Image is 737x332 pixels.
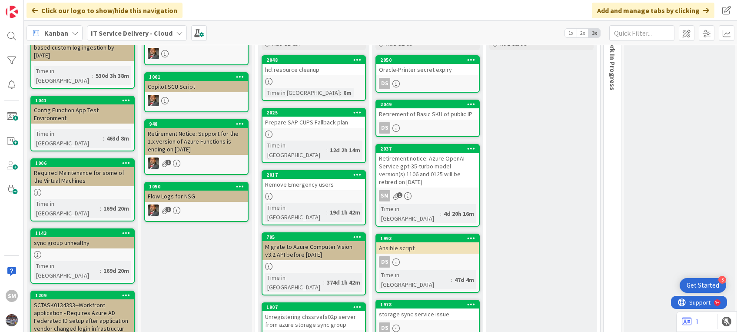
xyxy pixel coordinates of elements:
div: 1993 [380,235,479,241]
div: Ansible script [376,242,479,254]
div: Retirement notice: Transition to DCR-based custom log ingestion by [DATE] [31,34,134,61]
div: 1143sync group unhealthy [31,229,134,248]
div: sync group unhealthy [31,237,134,248]
div: Prepare SAP CUPS Fallback plan [262,117,365,128]
div: Time in [GEOGRAPHIC_DATA] [34,199,100,218]
div: 463d 8m [104,134,131,143]
div: 1209 [31,292,134,299]
div: 1050Flow Logs for NSG [145,183,248,202]
div: DS [379,256,390,268]
div: 1006 [31,159,134,167]
div: DS [379,78,390,89]
img: avatar [6,314,18,326]
span: 3x [588,29,600,37]
div: SM [376,190,479,201]
div: Time in [GEOGRAPHIC_DATA] [265,203,326,222]
input: Quick Filter... [609,25,674,41]
div: Copilot SCU Script [145,81,248,92]
a: Enabling Soft DeletesDP [144,25,249,65]
img: Visit kanbanzone.com [6,6,18,18]
div: 948 [149,121,248,127]
span: 1 [166,207,171,212]
div: 2050 [380,57,479,63]
div: Required Maintenance for some of the Virtual Machines [31,167,134,186]
div: SM [379,190,390,201]
div: 6m [341,88,354,97]
a: 1001Copilot SCU ScriptDP [144,72,249,112]
span: Kanban [44,28,68,38]
a: 1143sync group unhealthyTime in [GEOGRAPHIC_DATA]:169d 20m [30,228,135,284]
div: 9+ [44,3,48,10]
div: Time in [GEOGRAPHIC_DATA] [379,204,440,223]
a: 2025Prepare SAP CUPS Fallback planTime in [GEOGRAPHIC_DATA]:12d 2h 14m [262,108,366,163]
a: 948Retirement Notice: Support for the 1.x version of Azure Functions is ending on [DATE]DP [144,119,249,175]
div: Time in [GEOGRAPHIC_DATA] [34,66,92,85]
div: 2048hcl resource cleanup [262,56,365,75]
span: 1 [166,160,171,165]
div: 2017 [266,172,365,178]
div: Migrate to Azure Computer Vision v3.2 API before [DATE] [262,241,365,260]
div: 2049 [376,101,479,108]
div: 795 [266,234,365,240]
div: 1209 [35,292,134,298]
div: 2017 [262,171,365,179]
div: 1143 [31,229,134,237]
span: : [323,278,325,287]
div: 12d 2h 14m [328,145,362,155]
div: DP [145,158,248,169]
span: : [440,209,442,218]
div: 1041 [31,97,134,104]
a: 2048hcl resource cleanupTime in [GEOGRAPHIC_DATA]:6m [262,55,366,101]
div: Time in [GEOGRAPHIC_DATA] [265,88,340,97]
span: 2x [577,29,588,37]
div: 795Migrate to Azure Computer Vision v3.2 API before [DATE] [262,233,365,260]
div: 1993 [376,235,479,242]
div: 2049Retirement of Basic SKU of public IP [376,101,479,120]
div: 19d 1h 42m [328,208,362,217]
div: 2025 [262,109,365,117]
div: 2050 [376,56,479,64]
div: 2048 [266,57,365,63]
div: Time in [GEOGRAPHIC_DATA] [379,270,451,289]
div: 1041Config Function App Test Environment [31,97,134,124]
a: 1 [682,316,699,327]
a: Retirement notice: Transition to DCR-based custom log ingestion by [DATE]Time in [GEOGRAPHIC_DATA... [30,25,135,89]
div: 2037 [380,146,479,152]
div: 795 [262,233,365,241]
div: 47d 4m [452,275,476,285]
a: 1006Required Maintenance for some of the Virtual MachinesTime in [GEOGRAPHIC_DATA]:169d 20m [30,158,135,221]
div: 1041 [35,97,134,104]
div: 4d 20h 16m [442,209,476,218]
a: 2049Retirement of Basic SKU of public IPDS [375,100,480,137]
div: Time in [GEOGRAPHIC_DATA] [34,261,100,280]
a: 1993Ansible scriptDSTime in [GEOGRAPHIC_DATA]:47d 4m [375,234,480,293]
div: 2049 [380,101,479,107]
a: 795Migrate to Azure Computer Vision v3.2 API before [DATE]Time in [GEOGRAPHIC_DATA]:374d 1h 42m [262,232,366,295]
span: Support [18,1,40,12]
div: 2017Remove Emergency users [262,171,365,190]
div: 1001 [145,73,248,81]
a: 2037Retirement notice: Azure OpenAI Service gpt-35-turbo model version(s) 1106 and 0125 will be r... [375,144,480,227]
div: Click our logo to show/hide this navigation [27,3,183,18]
div: 1978 [380,302,479,308]
div: Retirement Notice: Support for the 1.x version of Azure Functions is ending on [DATE] [145,128,248,155]
div: 1993Ansible script [376,235,479,254]
div: Add and manage tabs by clicking [592,3,714,18]
div: 374d 1h 42m [325,278,362,287]
div: 1907Unregistering chssrvafs02p server from azure storage sync group [262,303,365,330]
div: 2050Oracle-Printer secret expiry [376,56,479,75]
div: DS [376,78,479,89]
span: : [326,145,328,155]
div: Get Started [687,281,719,290]
div: DP [145,205,248,216]
img: DP [148,95,159,106]
div: Retirement notice: Azure OpenAI Service gpt-35-turbo model version(s) 1106 and 0125 will be retir... [376,153,479,188]
div: 1001 [149,74,248,80]
div: DS [379,122,390,134]
div: 1050 [145,183,248,191]
span: Work In Progress [608,36,617,91]
div: 2037 [376,145,479,153]
div: DP [145,95,248,106]
span: : [100,204,101,213]
div: 169d 20m [101,266,131,275]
